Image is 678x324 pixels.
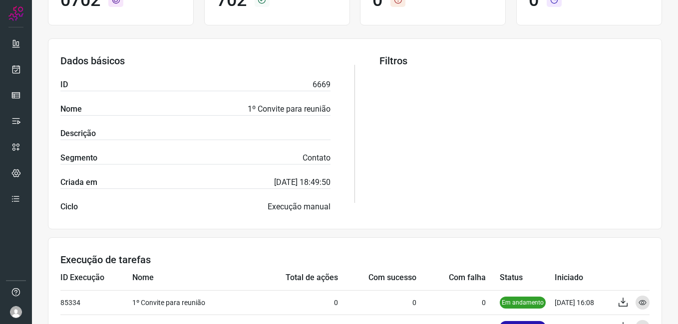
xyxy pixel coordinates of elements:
[338,266,416,290] td: Com sucesso
[252,290,338,315] td: 0
[500,297,546,309] p: Em andamento
[8,6,23,21] img: Logo
[248,103,331,115] p: 1º Convite para reunião
[132,266,252,290] td: Nome
[268,201,331,213] p: Execução manual
[338,290,416,315] td: 0
[132,290,252,315] td: 1º Convite para reunião
[10,306,22,318] img: avatar-user-boy.jpg
[60,152,97,164] label: Segmento
[60,201,78,213] label: Ciclo
[252,266,338,290] td: Total de ações
[500,266,555,290] td: Status
[303,152,331,164] p: Contato
[274,176,331,188] p: [DATE] 18:49:50
[60,55,331,67] h3: Dados básicos
[60,79,68,91] label: ID
[555,290,610,315] td: [DATE] 16:08
[379,55,650,67] h3: Filtros
[555,266,610,290] td: Iniciado
[60,176,97,188] label: Criada em
[60,128,96,140] label: Descrição
[416,266,500,290] td: Com falha
[60,290,132,315] td: 85334
[416,290,500,315] td: 0
[313,79,331,91] p: 6669
[60,103,82,115] label: Nome
[60,254,650,266] h3: Execução de tarefas
[60,266,132,290] td: ID Execução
